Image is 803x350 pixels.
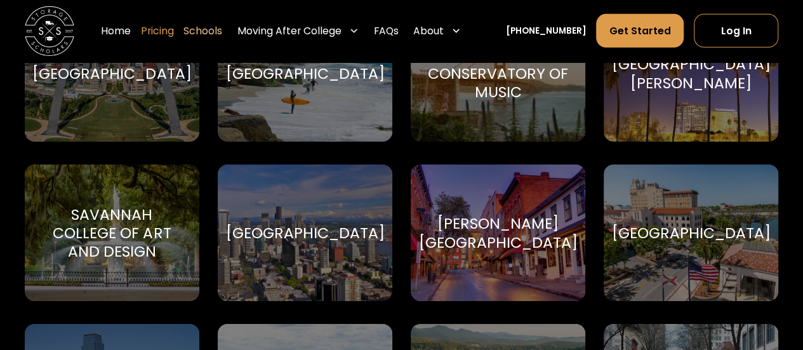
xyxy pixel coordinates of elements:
[604,165,778,301] a: Go to selected school
[225,64,384,83] div: [GEOGRAPHIC_DATA]
[225,224,384,242] div: [GEOGRAPHIC_DATA]
[426,46,571,102] div: San Francisco Conservatory of Music
[612,55,771,92] div: [GEOGRAPHIC_DATA][PERSON_NAME]
[218,165,392,301] a: Go to selected school
[25,5,199,142] a: Go to selected school
[237,24,342,38] div: Moving After College
[32,64,191,83] div: [GEOGRAPHIC_DATA]
[25,6,74,56] img: Storage Scholars main logo
[419,214,578,252] div: [PERSON_NAME][GEOGRAPHIC_DATA]
[604,5,778,142] a: Go to selected school
[374,14,399,49] a: FAQs
[141,14,174,49] a: Pricing
[612,224,771,242] div: [GEOGRAPHIC_DATA]
[411,165,585,301] a: Go to selected school
[25,165,199,301] a: Go to selected school
[411,5,585,142] a: Go to selected school
[596,14,684,48] a: Get Started
[408,14,466,49] div: About
[218,5,392,142] a: Go to selected school
[183,14,222,49] a: Schools
[694,14,778,48] a: Log In
[25,6,74,56] a: home
[506,25,587,38] a: [PHONE_NUMBER]
[232,14,364,49] div: Moving After College
[40,205,185,261] div: Savannah College of Art and Design
[413,24,444,38] div: About
[101,14,131,49] a: Home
